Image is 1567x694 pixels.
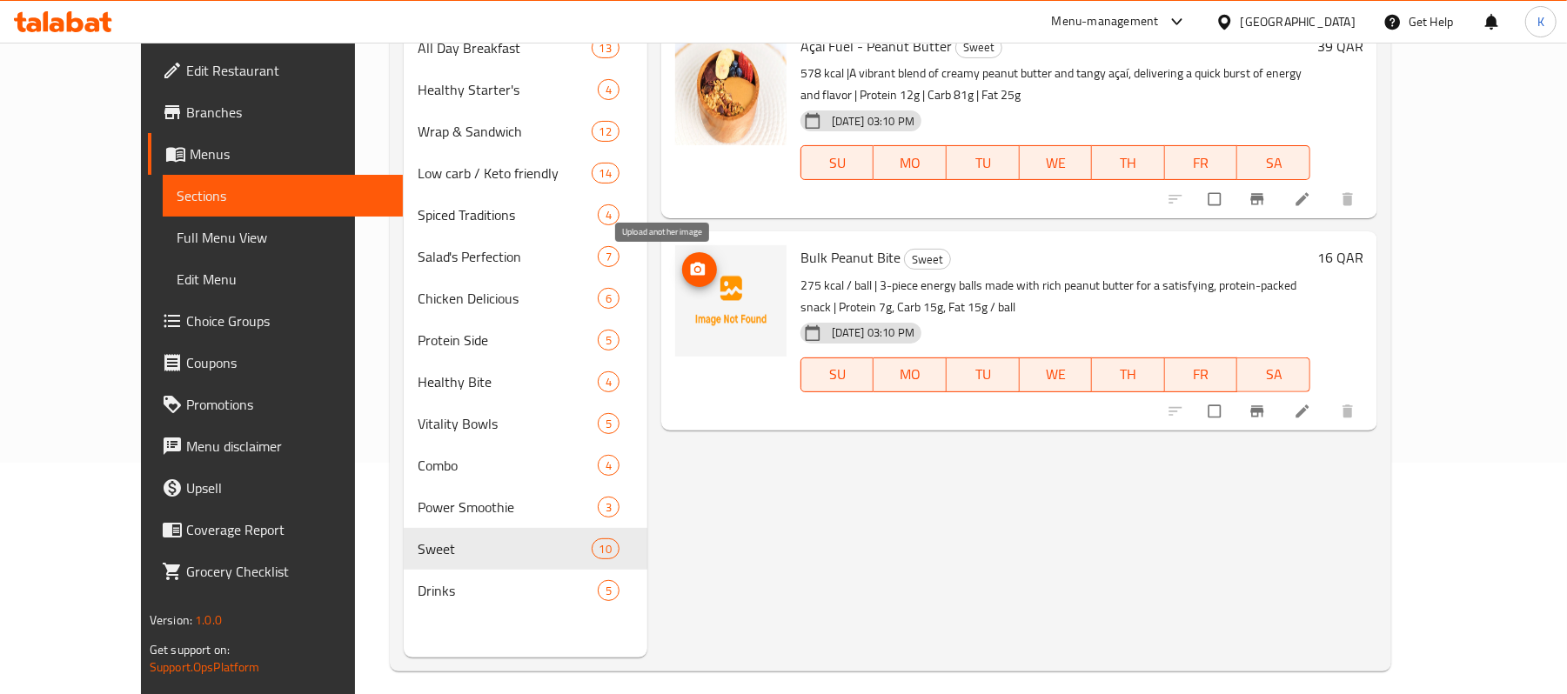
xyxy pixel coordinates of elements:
p: 275 kcal / ball | 3-piece energy balls made with rich peanut butter for a satisfying, protein-pac... [800,275,1310,318]
div: Low carb / Keto friendly14 [404,152,647,194]
div: Healthy Starter's [418,79,598,100]
button: MO [874,145,947,180]
span: Version: [150,609,192,631]
span: Sections [177,185,389,206]
a: Sections [163,175,403,217]
span: Vitality Bowls [418,413,598,434]
a: Grocery Checklist [148,551,403,592]
span: FR [1172,150,1231,176]
div: items [598,497,619,517]
button: SU [800,357,874,392]
span: All Day Breakfast [418,37,591,58]
div: items [598,413,619,434]
span: Wrap & Sandwich [418,121,591,142]
p: 578 kcal |A vibrant blend of creamy peanut butter and tangy açaí, delivering a quick burst of ene... [800,63,1310,106]
span: SU [808,150,867,176]
span: MO [881,362,940,387]
button: TH [1092,357,1165,392]
div: All Day Breakfast13 [404,27,647,69]
span: Coupons [186,352,389,373]
span: [DATE] 03:10 PM [825,324,921,341]
span: Sweet [418,538,591,559]
span: Power Smoothie [418,497,598,517]
div: Vitality Bowls5 [404,403,647,444]
span: MO [881,150,940,176]
div: [GEOGRAPHIC_DATA] [1241,12,1356,31]
button: SA [1237,357,1310,392]
button: SU [800,145,874,180]
button: TH [1092,145,1165,180]
span: TH [1099,150,1158,176]
button: FR [1165,145,1238,180]
span: 4 [599,207,619,224]
div: Healthy Bite [418,371,598,392]
span: Bulk Peanut Bite [800,244,901,270]
span: SA [1244,150,1303,176]
a: Menu disclaimer [148,425,403,467]
span: 4 [599,374,619,390]
span: Menu disclaimer [186,436,389,457]
button: delete [1329,180,1370,218]
span: FR [1172,362,1231,387]
span: Açaí Fuel - Peanut Butter [800,33,952,59]
div: items [598,204,619,225]
span: Chicken Delicious [418,288,598,309]
img: Bulk Peanut Bite [675,245,787,357]
a: Coupons [148,342,403,384]
span: Protein Side [418,330,598,350]
a: Branches [148,91,403,133]
span: SU [808,362,867,387]
span: 5 [599,583,619,599]
div: Spiced Traditions [418,204,598,225]
span: 10 [593,541,619,557]
span: 7 [599,249,619,265]
button: delete [1329,392,1370,430]
div: Menu-management [1052,11,1159,32]
div: Healthy Starter's4 [404,69,647,110]
div: Combo4 [404,444,647,486]
span: WE [1027,362,1086,387]
div: items [598,246,619,267]
div: items [592,163,619,184]
div: Chicken Delicious6 [404,277,647,319]
span: 12 [593,123,619,140]
span: 1.0.0 [195,609,222,631]
button: TU [947,357,1020,392]
div: Salad's Perfection7 [404,236,647,277]
span: Promotions [186,394,389,415]
span: Menus [190,143,389,164]
span: 14 [593,165,619,182]
span: 4 [599,82,619,98]
button: Branch-specific-item [1238,392,1280,430]
img: Açaí Fuel - Peanut Butter [675,34,787,145]
div: Spiced Traditions4 [404,194,647,236]
span: Edit Restaurant [186,60,389,81]
span: TU [954,150,1013,176]
div: Healthy Bite4 [404,361,647,403]
span: 5 [599,332,619,349]
div: items [592,121,619,142]
a: Edit Restaurant [148,50,403,91]
span: Full Menu View [177,227,389,248]
div: Combo [418,455,598,476]
nav: Menu sections [404,20,647,618]
div: items [598,455,619,476]
span: [DATE] 03:10 PM [825,113,921,130]
div: items [592,538,619,559]
div: Sweet10 [404,528,647,570]
span: K [1537,12,1544,31]
span: Grocery Checklist [186,561,389,582]
span: Low carb / Keto friendly [418,163,591,184]
button: Branch-specific-item [1238,180,1280,218]
span: 13 [593,40,619,57]
a: Upsell [148,467,403,509]
div: items [598,371,619,392]
button: WE [1020,145,1093,180]
span: TU [954,362,1013,387]
button: WE [1020,357,1093,392]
